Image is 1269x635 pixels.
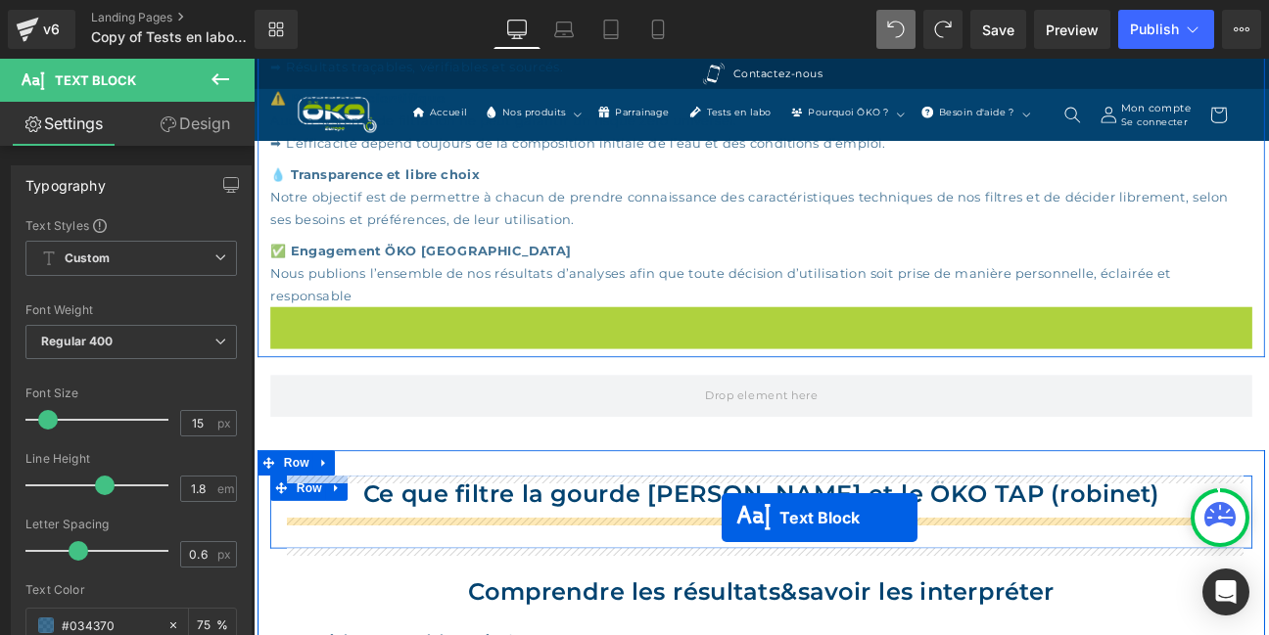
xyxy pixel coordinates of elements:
span: Preview [1046,20,1099,40]
span: Copy of Tests en laboratoire (version [PERSON_NAME]) [91,29,250,45]
div: Open Intercom Messenger [1202,568,1249,615]
div: v6 [39,17,64,42]
a: Mobile [634,10,681,49]
span: Save [982,20,1014,40]
div: Font Weight [25,303,237,317]
span: Row [30,457,70,486]
div: Letter Spacing [25,518,237,531]
strong: 💧 Transparence et libre choix [20,125,263,144]
a: Laptop [540,10,587,49]
a: Tablet [587,10,634,49]
span: px [217,417,234,430]
span: px [217,548,234,561]
b: Custom [65,250,110,267]
span: Publish [1130,22,1179,37]
span: Text Block [55,72,136,88]
button: Redo [923,10,963,49]
b: Regular 400 [41,334,114,348]
a: New Library [255,10,298,49]
a: Desktop [493,10,540,49]
h2: Ce que filtre la gourde [PERSON_NAME] et le ÖKO TAP (robinet) [34,486,1151,527]
button: Publish [1118,10,1214,49]
a: Preview [1034,10,1110,49]
button: Undo [876,10,916,49]
button: More [1222,10,1261,49]
a: v6 [8,10,75,49]
a: Expand / Collapse [84,486,110,516]
strong: ✅ Engagement ÖKO [GEOGRAPHIC_DATA] [20,214,370,233]
strong: ⚠️ Précision scientifique [20,36,222,55]
div: Text Color [25,583,237,597]
a: Expand / Collapse [70,457,95,486]
span: em [217,482,234,495]
div: Notre objectif est de permettre à chacun de prendre connaissance des caractéristiques techniques ... [20,112,1165,201]
a: Landing Pages [91,10,287,25]
div: Typography [25,166,106,194]
a: Design [131,102,258,146]
div: Nous publions l’ensemble de nos résultats d’analyses afin que toute décision d’utilisation soit p... [20,201,1165,290]
div: Aucun système de filtration ne peut garantir un risque zéro universel. ➡ L’efficacité dépend touj... [20,23,1165,112]
span: Row [45,486,84,516]
div: Font Size [25,386,237,400]
div: Line Height [25,452,237,466]
div: Text Styles [25,217,237,233]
